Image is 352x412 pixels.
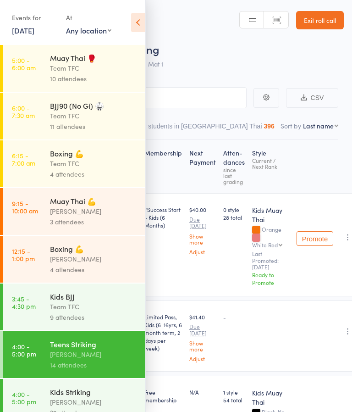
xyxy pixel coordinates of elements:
[66,25,111,35] div: Any location
[12,200,38,214] time: 9:15 - 10:00 am
[50,397,137,407] div: [PERSON_NAME]
[144,313,182,352] div: Limited Pass, Kids (6-16yrs, 6 month term, 2 days per week)
[50,349,137,360] div: [PERSON_NAME]
[3,140,145,187] a: 6:15 -7:00 amBoxing 💪Team TFC4 attendees
[3,236,145,283] a: 12:15 -1:00 pmBoxing 💪[PERSON_NAME]4 attendees
[50,360,137,370] div: 14 attendees
[223,167,245,184] div: since last grading
[141,144,186,189] div: Membership
[148,59,164,68] span: Mat 1
[3,45,145,92] a: 5:00 -6:00 amMuay Thai 🥊Team TFC10 attendees
[252,157,289,169] div: Current / Next Rank
[3,331,145,378] a: 4:00 -5:00 pmTeens Striking[PERSON_NAME]14 attendees
[50,301,137,312] div: Team TFC
[252,206,289,224] div: Kids Muay Thai
[50,196,137,206] div: Muay Thai 💪
[50,291,137,301] div: Kids BJJ
[50,312,137,323] div: 9 attendees
[50,148,137,158] div: Boxing 💪
[286,88,338,108] button: CSV
[50,264,137,275] div: 4 attendees
[12,247,35,262] time: 12:15 - 1:00 pm
[12,10,57,25] div: Events for
[186,144,220,189] div: Next Payment
[66,10,111,25] div: At
[12,390,36,405] time: 4:00 - 5:00 pm
[189,340,216,352] a: Show more
[189,216,216,229] small: Due [DATE]
[144,206,182,229] div: *Success Start - Kids (6 Months)
[50,206,137,217] div: [PERSON_NAME]
[252,271,289,286] div: Ready to Promote
[223,213,245,221] span: 28 total
[189,356,216,362] a: Adjust
[220,144,248,189] div: Atten­dances
[50,111,137,121] div: Team TFC
[130,118,274,139] button: Other students in [GEOGRAPHIC_DATA] Thai396
[3,188,145,235] a: 9:15 -10:00 amMuay Thai 💪[PERSON_NAME]3 attendees
[303,121,334,130] div: Last name
[248,144,293,189] div: Style
[223,313,245,321] div: -
[12,295,36,310] time: 3:45 - 4:30 pm
[50,339,137,349] div: Teens Striking
[252,242,278,248] div: White Red
[12,56,36,71] time: 5:00 - 6:00 am
[50,254,137,264] div: [PERSON_NAME]
[50,244,137,254] div: Boxing 💪
[12,152,35,167] time: 6:15 - 7:00 am
[223,206,245,213] span: 0 style
[223,388,245,396] span: 1 style
[223,396,245,404] span: 54 total
[12,104,35,119] time: 6:00 - 7:30 am
[50,73,137,84] div: 10 attendees
[189,313,216,362] div: $41.40
[50,63,137,73] div: Team TFC
[3,93,145,139] a: 6:00 -7:30 amBJJ90 (No Gi) 🥋Team TFC11 attendees
[252,388,289,406] div: Kids Muay Thai
[252,226,289,248] div: Orange
[189,206,216,255] div: $40.00
[189,249,216,255] a: Adjust
[189,233,216,245] a: Show more
[296,11,344,29] a: Exit roll call
[264,122,275,130] div: 396
[189,388,216,396] div: N/A
[50,387,137,397] div: Kids Striking
[252,251,289,270] small: Last Promoted: [DATE]
[50,169,137,179] div: 4 attendees
[297,231,333,246] button: Promote
[50,100,137,111] div: BJJ90 (No Gi) 🥋
[50,217,137,227] div: 3 attendees
[50,53,137,63] div: Muay Thai 🥊
[12,25,34,35] a: [DATE]
[50,121,137,132] div: 11 attendees
[12,343,36,357] time: 4:00 - 5:00 pm
[3,284,145,330] a: 3:45 -4:30 pmKids BJJTeam TFC9 attendees
[280,121,301,130] label: Sort by
[50,158,137,169] div: Team TFC
[144,388,182,404] div: Free membership
[189,323,216,337] small: Due [DATE]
